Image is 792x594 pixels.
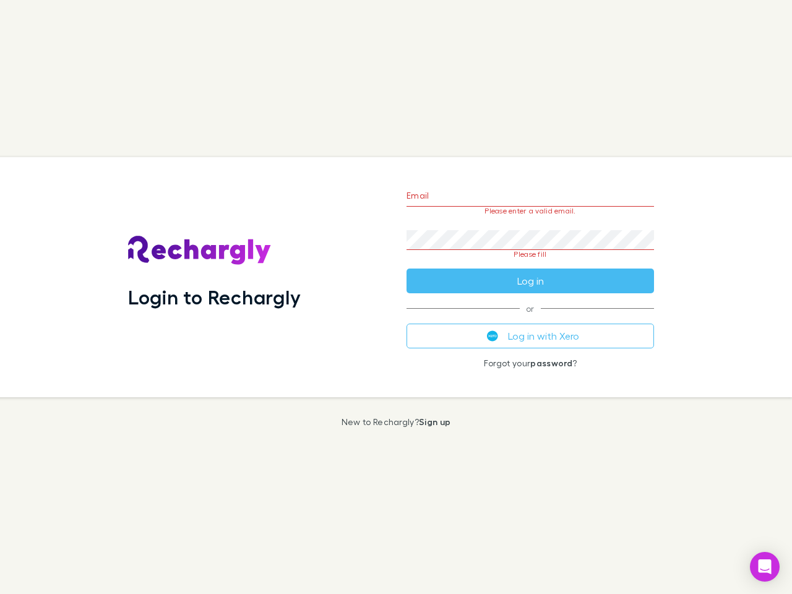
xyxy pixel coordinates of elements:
p: Forgot your ? [407,358,654,368]
h1: Login to Rechargly [128,285,301,309]
div: Open Intercom Messenger [750,552,780,582]
p: New to Rechargly? [342,417,451,427]
img: Xero's logo [487,330,498,342]
button: Log in [407,269,654,293]
span: or [407,308,654,309]
a: Sign up [419,416,450,427]
a: password [530,358,572,368]
img: Rechargly's Logo [128,236,272,265]
p: Please fill [407,250,654,259]
button: Log in with Xero [407,324,654,348]
p: Please enter a valid email. [407,207,654,215]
